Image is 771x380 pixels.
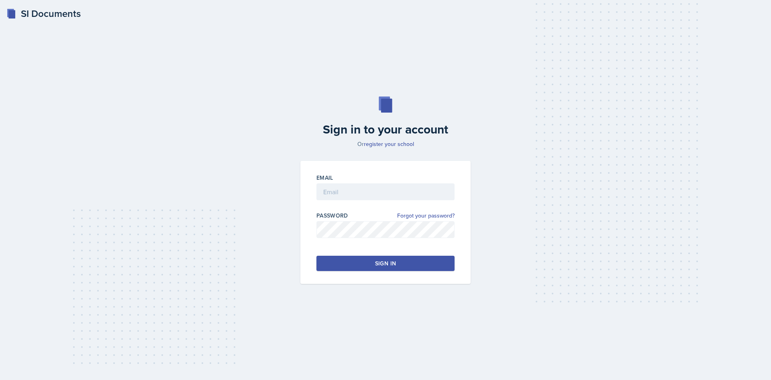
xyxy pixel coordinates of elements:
p: Or [296,140,475,148]
input: Email [316,183,455,200]
label: Password [316,212,348,220]
a: SI Documents [6,6,81,21]
button: Sign in [316,256,455,271]
div: Sign in [375,259,396,267]
h2: Sign in to your account [296,122,475,137]
a: Forgot your password? [397,212,455,220]
a: register your school [364,140,414,148]
label: Email [316,174,333,182]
